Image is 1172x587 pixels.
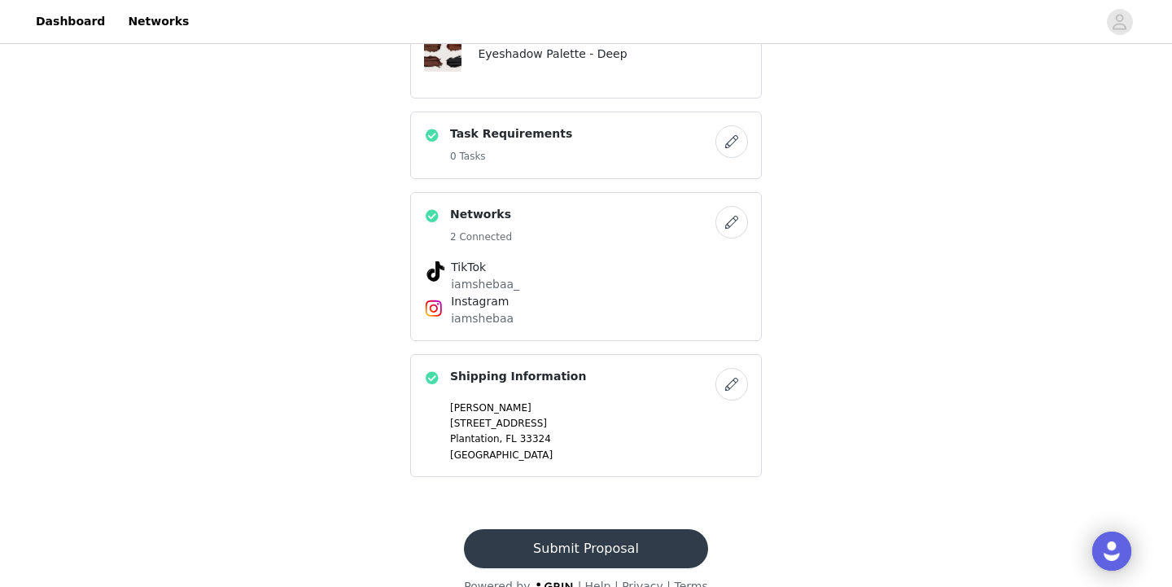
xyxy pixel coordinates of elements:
span: Plantation, [450,433,502,445]
p: [STREET_ADDRESS] [450,416,748,431]
a: Networks [118,3,199,40]
div: Task Requirements [410,112,762,179]
img: Major Dimension Essential Artistry Edit Eyeshadow Palette - Deep [417,20,469,72]
span: 33324 [520,433,551,445]
h4: TikTok [451,259,721,276]
a: Dashboard [26,3,115,40]
p: [GEOGRAPHIC_DATA] [450,448,748,462]
button: Submit Proposal [464,529,707,568]
p: iamshebaa_ [451,276,721,293]
div: Open Intercom Messenger [1092,532,1131,571]
h4: Major Dimension Essential Artistry Edit Eyeshadow Palette - Deep [478,28,748,63]
span: FL [505,433,517,445]
h4: Task Requirements [450,125,572,142]
div: Shipping Information [410,354,762,477]
p: [PERSON_NAME] [450,401,748,415]
h4: Shipping Information [450,368,586,385]
h5: 0 Tasks [450,149,572,164]
img: Instagram Icon [424,299,444,318]
h5: 2 Connected [450,230,512,244]
div: avatar [1112,9,1127,35]
h4: Networks [450,206,512,223]
h4: Instagram [451,293,721,310]
p: iamshebaa [451,310,721,327]
div: Networks [410,192,762,341]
